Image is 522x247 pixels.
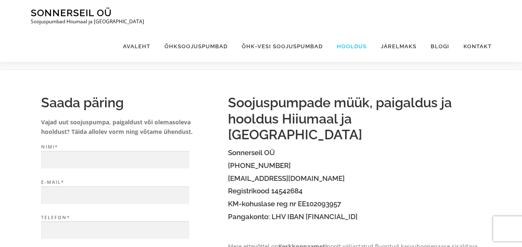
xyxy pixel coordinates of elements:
h4: [PHONE_NUMBER] [228,162,481,170]
h4: Registrikood 14542684 [228,187,481,195]
input: Telefon* [41,221,189,239]
a: Järelmaks [374,31,424,62]
label: Telefon* [41,214,220,240]
h4: Pangakonto: LHV IBAN [FINANCIAL_ID] [228,213,481,221]
a: Sonnerseil OÜ [31,7,112,18]
a: Avaleht [116,31,157,62]
a: Õhksoojuspumbad [157,31,235,62]
a: Blogi [424,31,456,62]
label: E-mail* [41,178,220,204]
p: Soojuspumbad Hiiumaal ja [GEOGRAPHIC_DATA] [31,19,144,25]
h2: Soojuspumpade müük, paigaldus ja hooldus Hiiumaal ja [GEOGRAPHIC_DATA] [228,95,481,143]
a: Õhk-vesi soojuspumbad [235,31,330,62]
a: Hooldus [330,31,374,62]
h4: Sonnerseil OÜ [228,149,481,157]
label: Nimi* [41,143,220,169]
h2: Saada päring [41,95,220,111]
input: E-mail* [41,186,189,204]
a: Kontakt [456,31,492,62]
input: Nimi* [41,151,189,169]
strong: Vajad uut soojuspumpa, paigaldust või olemasoleva hooldust? Täida allolev vorm ning võtame ühendust. [41,118,193,136]
a: [EMAIL_ADDRESS][DOMAIN_NAME] [228,174,345,183]
h4: KM-kohuslase reg nr EE102093957 [228,200,481,208]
